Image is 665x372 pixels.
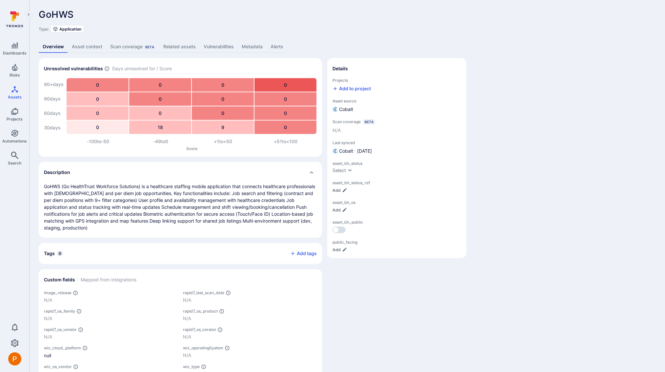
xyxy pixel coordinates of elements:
span: Application [59,27,81,32]
div: Asset tabs [39,41,656,53]
button: Add [332,188,347,193]
div: 0 [129,92,191,106]
span: Search [8,161,21,165]
div: 30 days [44,121,64,134]
div: 0 [67,92,129,106]
span: rapid7_os_family [44,309,75,314]
button: Select [332,167,353,174]
p: N/A [183,334,317,340]
div: Beta [144,44,155,50]
div: 0 [129,106,191,120]
a: Alerts [267,41,287,53]
span: Assets [8,95,22,99]
span: Scan coverage [332,119,361,124]
div: 0 [67,120,129,134]
h2: Details [332,65,348,72]
div: 90+ days [44,78,64,91]
div: Peter Baker [8,352,21,365]
span: wiz_type [183,364,200,369]
span: rapid7_os_vendor [44,327,77,332]
div: Beta [363,119,375,124]
div: -100 to -50 [67,138,130,145]
a: Related assets [159,41,200,53]
div: 0 [254,106,316,120]
span: Number of vulnerabilities in status ‘Open’ ‘Triaged’ and ‘In process’ divided by score and scanne... [104,65,110,72]
h2: Description [44,169,70,176]
span: Mapped from integrations [81,276,136,283]
div: 0 [67,78,129,92]
span: rapid7_os_version [183,327,216,332]
div: 9 [192,120,254,134]
span: image_release [44,290,71,295]
span: Automations [2,139,27,143]
span: 0 [57,251,63,256]
p: Score [67,146,317,151]
span: rapid7_last_scan_date [183,290,224,295]
i: Expand navigation menu [26,12,31,17]
h2: Tags [44,250,55,257]
span: Projects [332,78,461,83]
span: Last synced [332,140,461,145]
div: +1 to +50 [192,138,254,145]
p: N/A [44,334,178,340]
div: Select [332,167,346,174]
p: N/A [44,315,178,322]
h2: Unresolved vulnerabilities [44,65,103,72]
span: asset_bh_status [332,161,461,166]
div: GoHWS (Go HealthTrust Workforce Solutions) is a healthcare staffing mobile application that conne... [44,183,317,231]
span: wiz_cloud_platform [44,345,81,350]
a: Asset context [68,41,106,53]
span: asset_bh_os [332,200,461,205]
div: 0 [192,78,254,92]
p: · [354,148,356,154]
span: Asset source [332,98,461,103]
a: Vulnerabilities [200,41,238,53]
p: N/A [183,352,317,359]
span: Risks [10,73,20,77]
div: +51 to +100 [254,138,317,145]
span: public_facing [332,240,461,245]
div: null [44,352,178,359]
span: N/A [332,127,341,134]
span: wiz_os_vendor [44,364,72,369]
div: -49 to 0 [130,138,192,145]
div: Collapse tags [39,243,322,264]
span: Cobalt [339,148,353,154]
button: Add [332,208,347,212]
div: 60 days [44,107,64,120]
button: Expand navigation menu [25,11,32,18]
div: 0 [192,92,254,106]
span: asset_bh_public [332,220,461,225]
button: Add to project [332,85,371,92]
button: Add tags [285,248,317,259]
p: N/A [183,297,317,303]
div: Cobalt [332,106,353,113]
span: GoHWS [39,9,74,20]
img: ACg8ocICMCW9Gtmm-eRbQDunRucU07-w0qv-2qX63v-oG-s=s96-c [8,352,21,365]
div: 0 [254,120,316,134]
span: Days unresolved for / Score [112,65,172,72]
p: N/A [183,315,317,322]
span: wiz_operatingSystem [183,345,223,350]
div: Collapse description [39,162,322,183]
span: Type: [39,27,49,32]
div: Scan coverage [110,43,155,50]
span: [DATE] [357,148,372,154]
span: rapid7_os_product [183,309,218,314]
div: 0 [129,78,191,92]
a: Overview [39,41,68,53]
div: 0 [67,106,129,120]
span: asset_bh_status_ref [332,180,461,185]
a: Metadata [238,41,267,53]
div: 0 [254,78,316,92]
h2: Custom fields [44,276,75,283]
p: N/A [44,297,178,303]
span: Dashboards [3,51,27,55]
div: 0 [192,106,254,120]
div: 0 [254,92,316,106]
div: 90 days [44,92,64,105]
span: Projects [7,117,23,121]
button: Add [332,247,347,252]
div: 18 [129,120,191,134]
